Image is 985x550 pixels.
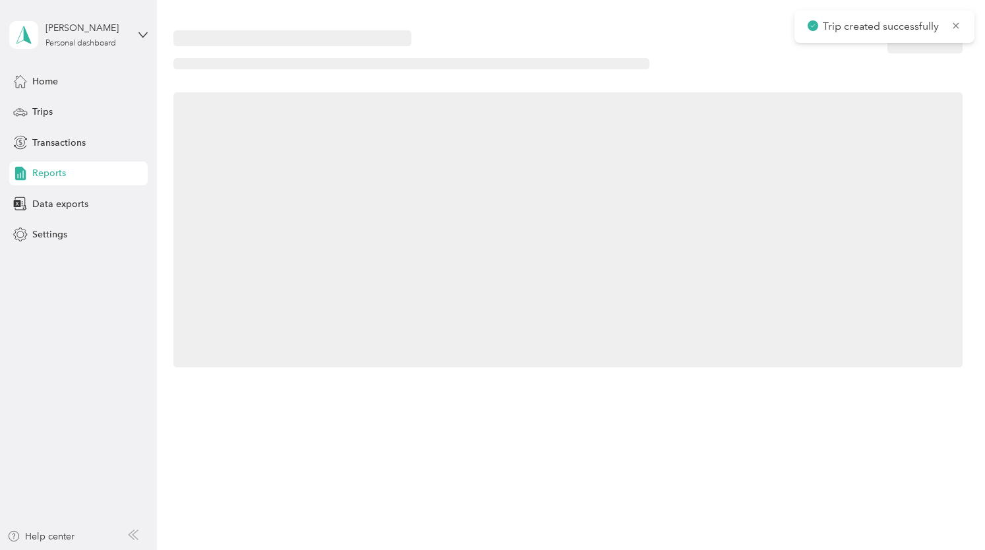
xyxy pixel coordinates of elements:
[32,228,67,241] span: Settings
[823,18,941,35] p: Trip created successfully
[32,197,88,211] span: Data exports
[7,530,75,543] button: Help center
[911,476,985,550] iframe: Everlance-gr Chat Button Frame
[45,21,128,35] div: [PERSON_NAME]
[45,40,116,47] div: Personal dashboard
[32,166,66,180] span: Reports
[32,136,86,150] span: Transactions
[32,75,58,88] span: Home
[32,105,53,119] span: Trips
